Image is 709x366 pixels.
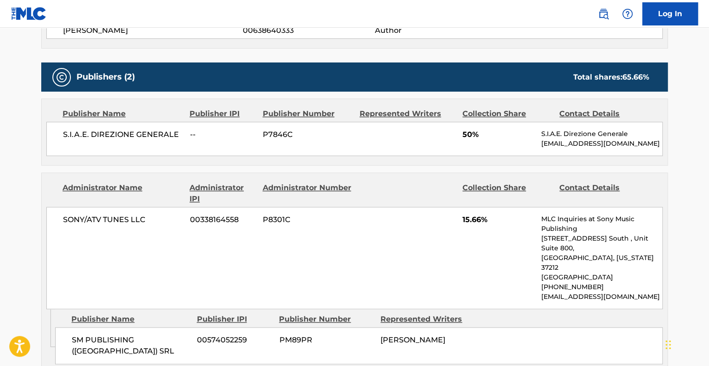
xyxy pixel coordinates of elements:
[243,25,374,36] span: 00638640333
[462,108,552,119] div: Collection Share
[559,108,649,119] div: Contact Details
[72,335,190,357] span: SM PUBLISHING ([GEOGRAPHIC_DATA]) SRL
[541,282,662,292] p: [PHONE_NUMBER]
[279,335,373,346] span: PM89PR
[374,25,494,36] span: Author
[622,8,633,19] img: help
[665,331,671,359] div: Drag
[63,25,243,36] span: [PERSON_NAME]
[541,253,662,273] p: [GEOGRAPHIC_DATA], [US_STATE] 37212
[63,129,183,140] span: S.I.A.E. DIREZIONE GENERALE
[594,5,613,23] a: Public Search
[262,182,352,205] div: Administrator Number
[190,182,255,205] div: Administrator IPI
[642,2,698,25] a: Log In
[76,72,135,82] h5: Publishers (2)
[541,129,662,139] p: S.I.A.E. Direzione Generale
[462,214,534,225] span: 15.66%
[573,72,649,83] div: Total shares:
[63,214,183,225] span: SONY/ATV TUNES LLC
[559,182,649,205] div: Contact Details
[71,314,190,325] div: Publisher Name
[262,108,352,119] div: Publisher Number
[190,214,256,225] span: 00338164558
[263,214,353,225] span: P8301C
[380,314,475,325] div: Represented Writers
[380,335,445,344] span: [PERSON_NAME]
[196,314,272,325] div: Publisher IPI
[541,234,662,253] p: [STREET_ADDRESS] South , Unit Suite 800,
[190,108,255,119] div: Publisher IPI
[11,7,47,20] img: MLC Logo
[63,108,183,119] div: Publisher Name
[263,129,353,140] span: P7846C
[618,5,637,23] div: Help
[279,314,373,325] div: Publisher Number
[462,182,552,205] div: Collection Share
[541,292,662,302] p: [EMAIL_ADDRESS][DOMAIN_NAME]
[663,322,709,366] iframe: Chat Widget
[197,335,272,346] span: 00574052259
[360,108,456,119] div: Represented Writers
[622,73,649,81] span: 65.66 %
[541,214,662,234] p: MLC Inquiries at Sony Music Publishing
[541,273,662,282] p: [GEOGRAPHIC_DATA]
[56,72,67,83] img: Publishers
[541,139,662,149] p: [EMAIL_ADDRESS][DOMAIN_NAME]
[190,129,256,140] span: --
[598,8,609,19] img: search
[63,182,183,205] div: Administrator Name
[462,129,534,140] span: 50%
